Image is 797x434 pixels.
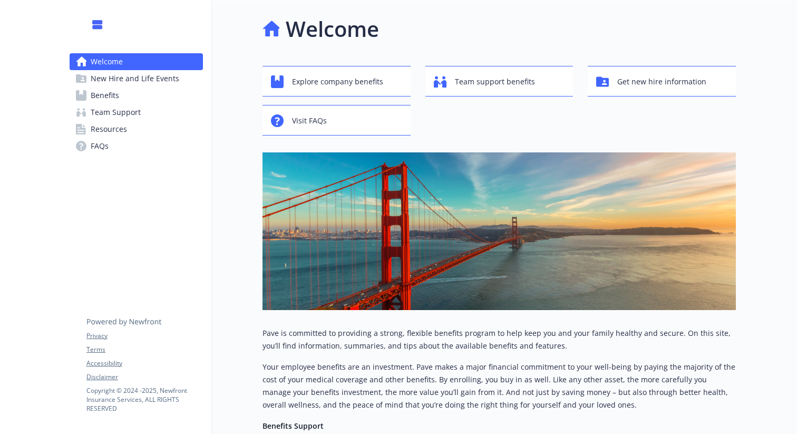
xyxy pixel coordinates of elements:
a: Benefits [70,87,203,104]
h1: Welcome [286,13,379,45]
button: Get new hire information [588,66,736,97]
span: Visit FAQs [292,111,327,131]
a: Privacy [86,331,202,341]
a: Disclaimer [86,372,202,382]
span: Team support benefits [455,72,535,92]
a: Terms [86,345,202,354]
a: New Hire and Life Events [70,70,203,87]
p: Pave is committed to providing a strong, flexible benefits program to help keep you and your fami... [263,327,736,352]
a: Team Support [70,104,203,121]
span: Resources [91,121,127,138]
button: Visit FAQs [263,105,411,136]
a: Welcome [70,53,203,70]
span: Team Support [91,104,141,121]
button: Team support benefits [425,66,574,97]
img: overview page banner [263,152,736,310]
span: Benefits [91,87,119,104]
p: Copyright © 2024 - 2025 , Newfront Insurance Services, ALL RIGHTS RESERVED [86,386,202,413]
a: Accessibility [86,359,202,368]
a: Resources [70,121,203,138]
a: FAQs [70,138,203,155]
span: FAQs [91,138,109,155]
span: New Hire and Life Events [91,70,179,87]
span: Get new hire information [617,72,706,92]
p: Your employee benefits are an investment. Pave makes a major financial commitment to your well-be... [263,361,736,411]
button: Explore company benefits [263,66,411,97]
span: Welcome [91,53,123,70]
strong: Benefits Support [263,421,324,431]
span: Explore company benefits [292,72,383,92]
